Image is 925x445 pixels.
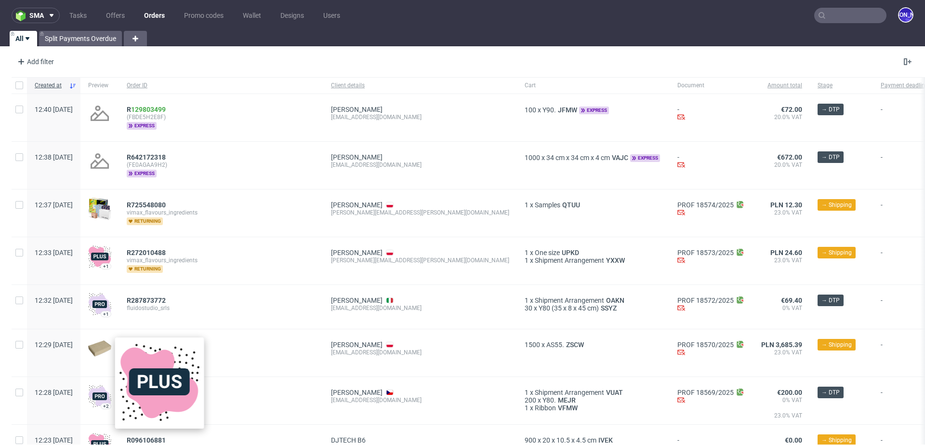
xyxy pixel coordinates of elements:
[127,106,166,113] span: R
[331,81,509,90] span: Client details
[556,396,578,404] a: MEJR
[677,106,746,122] div: -
[35,81,65,90] span: Created at
[64,8,92,23] a: Tasks
[546,154,610,162] span: 34 cm x 34 cm x 4 cm
[821,248,852,257] span: → Shipping
[127,201,168,209] a: R725548080
[761,412,802,427] span: 23.0% VAT
[119,341,200,422] img: plus-icon.676465ae8f3a83198b3f.png
[127,201,166,209] span: R725548080
[525,304,532,312] span: 30
[677,153,746,170] div: -
[29,12,44,19] span: sma
[35,201,73,209] span: 12:37 [DATE]
[35,106,73,113] span: 12:40 [DATE]
[596,436,615,444] span: IVEK
[35,436,73,444] span: 12:23 [DATE]
[539,304,599,312] span: Y80 (35 x 8 x 45 cm)
[525,436,662,444] div: x
[127,153,168,161] a: R642172318
[12,8,60,23] button: sma
[604,297,626,304] a: OAKN
[88,81,111,90] span: Preview
[127,265,163,273] span: returning
[127,81,316,90] span: Order ID
[331,389,383,396] a: [PERSON_NAME]
[542,106,556,114] span: Y90.
[542,436,596,444] span: 20 x 10.5 x 4.5 cm
[127,153,166,161] span: R642172318
[677,249,734,256] a: PROF 18573/2025
[103,311,109,317] div: +1
[604,256,627,264] span: YXXW
[777,153,802,161] span: €672.00
[761,256,802,264] span: 23.0% VAT
[35,249,73,256] span: 12:33 [DATE]
[821,105,840,114] span: → DTP
[535,404,556,412] span: Ribbon
[770,201,802,209] span: PLN 12.30
[821,201,852,209] span: → Shipping
[331,249,383,256] a: [PERSON_NAME]
[677,297,734,304] a: PROF 18572/2025
[564,341,586,349] span: ZSCW
[178,8,229,23] a: Promo codes
[131,106,166,113] a: 129803499
[677,389,734,396] a: PROF 18569/2025
[821,436,852,445] span: → Shipping
[525,81,662,90] span: Cart
[525,106,662,114] div: x
[127,436,168,444] a: R096106881
[525,297,662,304] div: x
[88,340,111,357] img: plain-eco.9b3ba858dad33fd82c36.png
[103,404,109,409] div: +2
[525,106,536,114] span: 100
[525,341,662,349] div: x
[535,201,560,209] span: Samples
[542,396,556,404] span: Y80.
[604,389,625,396] a: VUAT
[331,113,509,121] div: [EMAIL_ADDRESS][DOMAIN_NAME]
[127,113,316,121] span: (FBDE5H2E8F)
[35,153,73,161] span: 12:38 [DATE]
[610,154,630,162] a: VAJC
[599,304,619,312] a: SSYZ
[127,297,166,304] span: R287873772
[35,341,73,349] span: 12:29 [DATE]
[127,217,163,225] span: returning
[630,154,660,162] span: express
[331,341,383,349] a: [PERSON_NAME]
[525,396,662,404] div: x
[127,396,316,404] span: tereza_legerska
[560,249,581,256] a: UPKD
[677,81,746,90] span: Document
[525,153,662,162] div: x
[525,389,662,396] div: x
[899,8,912,22] figcaption: [PERSON_NAME]
[331,209,509,216] div: [PERSON_NAME][EMAIL_ADDRESS][PERSON_NAME][DOMAIN_NAME]
[237,8,267,23] a: Wallet
[39,31,122,46] a: Split Payments Overdue
[127,170,157,177] span: express
[556,106,579,114] a: JFMW
[546,341,564,349] span: AS55.
[777,389,802,396] span: €200.00
[138,8,171,23] a: Orders
[525,201,529,209] span: 1
[525,304,662,312] div: x
[127,122,157,130] span: express
[525,436,536,444] span: 900
[16,10,29,21] img: logo
[127,297,168,304] a: R287873772
[556,404,580,412] a: VFMW
[127,256,316,264] span: vimax_flavours_ingredients
[579,107,609,114] span: express
[331,396,509,404] div: [EMAIL_ADDRESS][DOMAIN_NAME]
[88,385,111,408] img: pro-icon.017ec5509f39f3e742e3.png
[331,106,383,113] a: [PERSON_NAME]
[88,102,111,125] img: no_design.png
